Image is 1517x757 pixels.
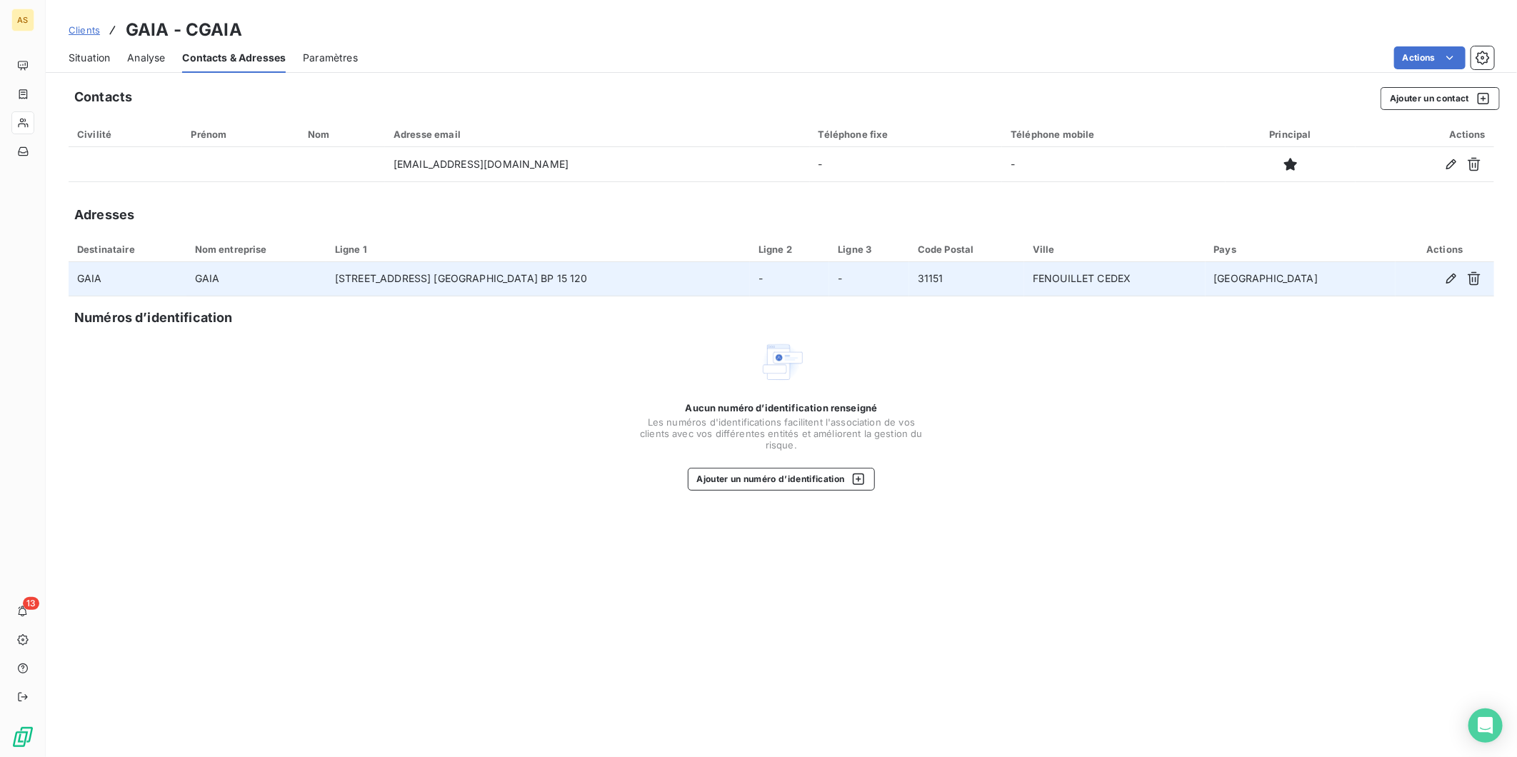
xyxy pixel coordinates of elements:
span: Contacts & Adresses [182,51,286,65]
button: Ajouter un contact [1381,87,1500,110]
td: GAIA [69,262,186,296]
a: Clients [69,23,100,37]
div: Open Intercom Messenger [1468,708,1503,743]
td: - [750,262,830,296]
h5: Contacts [74,87,132,107]
span: Paramètres [303,51,358,65]
div: Nom entreprise [195,244,318,255]
h3: GAIA - CGAIA [126,17,242,43]
span: Les numéros d'identifications facilitent l'association de vos clients avec vos différentes entité... [639,416,924,451]
td: - [810,147,1003,181]
td: - [829,262,909,296]
div: Civilité [77,129,174,140]
img: Logo LeanPay [11,726,34,748]
button: Ajouter un numéro d’identification [688,468,876,491]
div: Téléphone mobile [1011,129,1216,140]
img: Empty state [758,339,804,385]
div: Pays [1214,244,1387,255]
span: 13 [23,597,39,610]
div: Destinataire [77,244,178,255]
td: 31151 [909,262,1024,296]
span: Situation [69,51,110,65]
div: Adresse email [394,129,801,140]
td: [GEOGRAPHIC_DATA] [1206,262,1396,296]
button: Actions [1394,46,1466,69]
span: Analyse [127,51,165,65]
div: Téléphone fixe [818,129,994,140]
td: [STREET_ADDRESS] [GEOGRAPHIC_DATA] BP 15 120 [326,262,750,296]
div: Ligne 3 [838,244,901,255]
div: Ligne 1 [335,244,741,255]
td: [EMAIL_ADDRESS][DOMAIN_NAME] [385,147,810,181]
div: Ville [1033,244,1196,255]
div: Ligne 2 [758,244,821,255]
span: Aucun numéro d’identification renseigné [686,402,878,413]
h5: Adresses [74,205,134,225]
div: AS [11,9,34,31]
div: Nom [308,129,376,140]
div: Prénom [191,129,290,140]
h5: Numéros d’identification [74,308,233,328]
td: - [1002,147,1225,181]
div: Actions [1364,129,1486,140]
span: Clients [69,24,100,36]
div: Principal [1234,129,1347,140]
div: Code Postal [918,244,1016,255]
td: GAIA [186,262,326,296]
td: FENOUILLET CEDEX [1024,262,1205,296]
div: Actions [1404,244,1486,255]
